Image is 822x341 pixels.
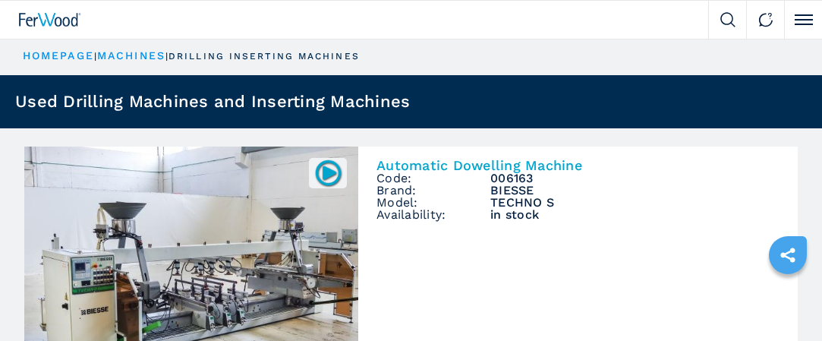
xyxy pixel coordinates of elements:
img: 006163 [313,158,343,188]
img: Contact us [758,12,773,27]
span: Model: [376,197,490,209]
span: Code: [376,172,490,185]
h3: 006163 [490,172,779,185]
a: sharethis [769,236,807,274]
img: Search [720,12,735,27]
span: | [94,51,97,62]
span: | [165,51,168,62]
h3: BIESSE [490,185,779,197]
a: HOMEPAGE [23,49,94,62]
img: Ferwood [19,13,81,27]
button: Click to toggle menu [784,1,822,39]
p: drilling inserting machines [168,50,360,63]
h3: TECHNO S [490,197,779,209]
h2: Automatic Dowelling Machine [376,159,779,172]
span: in stock [490,209,779,221]
span: Availability: [376,209,490,221]
span: Brand: [376,185,490,197]
h1: Used Drilling Machines and Inserting Machines [15,93,410,110]
a: machines [97,49,165,62]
